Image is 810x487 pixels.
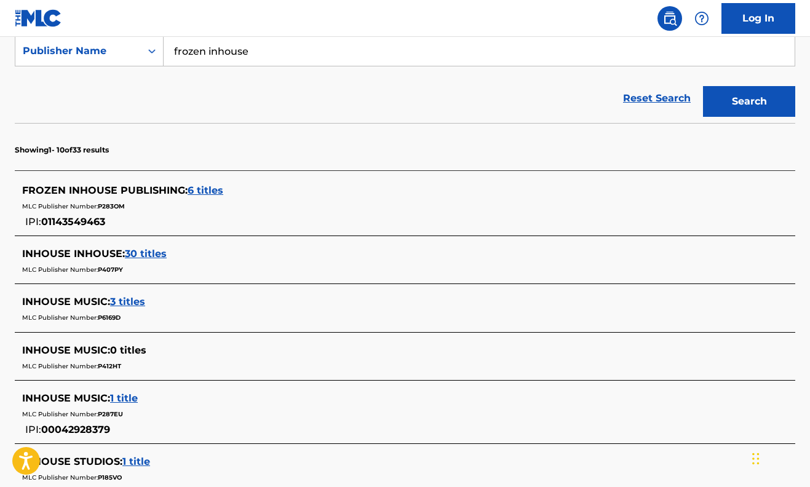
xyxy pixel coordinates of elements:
span: P407PY [98,266,123,274]
span: MLC Publisher Number: [22,410,98,418]
span: MLC Publisher Number: [22,202,98,210]
span: P412HT [98,362,121,370]
span: 6 titles [188,184,223,196]
span: INHOUSE MUSIC : [22,296,110,307]
span: FROZEN INHOUSE PUBLISHING : [22,184,188,196]
img: MLC Logo [15,9,62,27]
span: 0 titles [110,344,146,356]
span: 01143549463 [41,216,105,228]
span: MLC Publisher Number: [22,314,98,322]
span: INHOUSE MUSIC : [22,392,110,404]
form: Search Form [15,36,795,123]
img: search [662,11,677,26]
span: MLC Publisher Number: [22,266,98,274]
img: help [694,11,709,26]
span: IPI: [25,216,41,228]
span: INHOUSE INHOUSE : [22,248,125,259]
a: Public Search [657,6,682,31]
p: Showing 1 - 10 of 33 results [15,145,109,156]
span: P185VO [98,473,122,481]
span: 1 title [110,392,138,404]
span: 30 titles [125,248,167,259]
a: Reset Search [617,85,697,112]
span: MLC Publisher Number: [22,473,98,481]
div: Drag [752,440,760,477]
div: Publisher Name [23,44,133,58]
iframe: Chat Widget [748,428,810,487]
span: P6169D [98,314,121,322]
span: MLC Publisher Number: [22,362,98,370]
a: Log In [721,3,795,34]
span: P283OM [98,202,125,210]
span: P287EU [98,410,123,418]
div: Help [689,6,714,31]
span: INHOUSE MUSIC : [22,344,110,356]
span: 00042928379 [41,424,110,435]
span: 1 title [122,456,150,467]
span: INHOUSE STUDIOS : [22,456,122,467]
button: Search [703,86,795,117]
span: 3 titles [110,296,145,307]
span: IPI: [25,424,41,435]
